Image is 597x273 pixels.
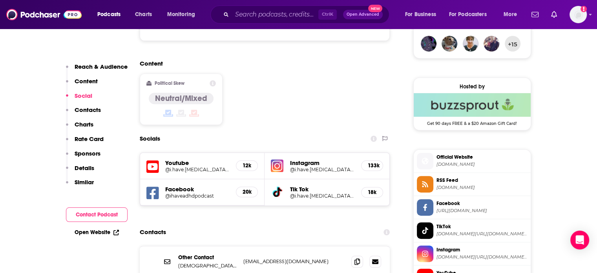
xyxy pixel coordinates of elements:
button: Rate Card [66,135,104,150]
button: Similar [66,178,94,193]
h5: 18k [368,189,376,196]
h2: Content [140,60,384,67]
button: Social [66,92,92,106]
h5: Youtube [165,159,230,167]
span: For Business [405,9,436,20]
a: Show notifications dropdown [548,8,560,21]
p: Rate Card [75,135,104,143]
h2: Socials [140,131,160,146]
a: Open Website [75,229,119,236]
span: RSS Feed [436,177,528,184]
img: Buzzsprout Deal: Get 90 days FREE & a $20 Amazon Gift Card! [414,93,531,117]
button: open menu [498,8,527,21]
span: Facebook [436,200,528,207]
p: Other Contact [178,254,237,261]
a: @i.have.[MEDICAL_DATA].podcast [290,193,355,199]
button: open menu [400,8,446,21]
img: Podchaser - Follow, Share and Rate Podcasts [6,7,82,22]
button: Sponsors [66,150,100,164]
p: [EMAIL_ADDRESS][DOMAIN_NAME] [243,258,345,265]
button: Details [66,164,94,179]
p: Reach & Audience [75,63,128,70]
img: BordeauxBiDesign [484,36,499,51]
div: Search podcasts, credits, & more... [218,5,397,24]
p: Social [75,92,92,99]
span: New [368,5,382,12]
a: Charts [130,8,157,21]
button: Contacts [66,106,101,121]
button: open menu [162,8,205,21]
h5: 20k [243,189,251,195]
h5: 12k [243,162,251,169]
span: Monitoring [167,9,195,20]
h4: Neutral/Mixed [155,93,207,103]
span: instagram.com/i.have.adhd.podcast [436,254,528,260]
span: Open Advanced [347,13,379,16]
a: Show notifications dropdown [528,8,542,21]
svg: Add a profile image [581,6,587,12]
h2: Political Skew [155,81,184,86]
span: feeds.buzzsprout.com [436,185,528,191]
button: Reach & Audience [66,63,128,77]
span: Logged in as NickG [570,6,587,23]
span: Official Website [436,154,528,161]
h5: 133k [368,162,376,169]
p: Similar [75,178,94,186]
a: Instagram[DOMAIN_NAME][URL][DOMAIN_NAME][MEDICAL_DATA] [417,246,528,262]
button: Charts [66,121,93,135]
button: open menu [92,8,131,21]
div: Hosted by [414,83,531,90]
span: More [504,9,517,20]
span: Instagram [436,246,528,253]
a: RSS Feed[DOMAIN_NAME] [417,176,528,192]
p: Charts [75,121,93,128]
button: +15 [505,36,520,51]
img: dautofor [463,36,478,51]
span: Podcasts [97,9,120,20]
img: iconImage [271,159,283,172]
img: rwhitco1 [442,36,457,51]
a: @i.have.[MEDICAL_DATA].podcast [290,167,355,172]
span: TikTok [436,223,528,230]
img: User Profile [570,6,587,23]
button: Show profile menu [570,6,587,23]
button: open menu [444,8,498,21]
div: Open Intercom Messenger [570,231,589,249]
p: Content [75,77,98,85]
a: TikTok[DOMAIN_NAME][URL][DOMAIN_NAME][MEDICAL_DATA] [417,222,528,239]
span: https://www.facebook.com/ihaveadhdpodcast [436,208,528,214]
button: Content [66,77,98,92]
span: ihaveadhd.com [436,161,528,167]
span: Ctrl K [318,9,337,20]
p: Contacts [75,106,101,114]
a: @ihaveadhdpodcast [165,193,230,199]
input: Search podcasts, credits, & more... [232,8,318,21]
span: tiktok.com/@i.have.adhd.podcast [436,231,528,237]
span: Get 90 days FREE & a $20 Amazon Gift Card! [414,117,531,126]
h5: Facebook [165,185,230,193]
p: Details [75,164,94,172]
a: @i.have.[MEDICAL_DATA].podcast [165,167,230,172]
span: Charts [135,9,152,20]
a: Facebook[URL][DOMAIN_NAME] [417,199,528,216]
span: For Podcasters [449,9,487,20]
button: Contact Podcast [66,207,128,222]
h2: Contacts [140,225,166,240]
p: [DEMOGRAPHIC_DATA][PERSON_NAME] [178,262,237,269]
img: Wendy31 [421,36,436,51]
h5: Tik Tok [290,185,355,193]
p: Sponsors [75,150,100,157]
a: Official Website[DOMAIN_NAME] [417,153,528,169]
button: Open AdvancedNew [343,10,383,19]
h5: Instagram [290,159,355,167]
a: Buzzsprout Deal: Get 90 days FREE & a $20 Amazon Gift Card! [414,93,531,125]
